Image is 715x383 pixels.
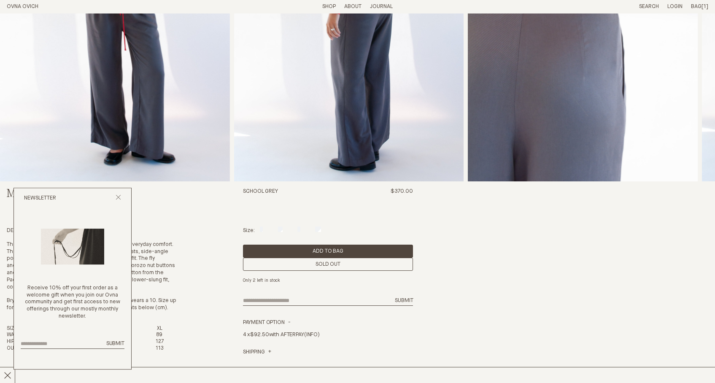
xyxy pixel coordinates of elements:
[243,188,278,221] h3: School Grey
[7,4,38,9] a: Home
[21,285,124,320] p: Receive 10% off your first order as a welcome gift when you join our Ovna community and get first...
[395,298,413,303] span: Submit
[243,326,413,349] div: 4 x with AFTERPAY
[304,332,320,337] a: (INFO)
[370,4,393,9] a: Journal
[702,4,708,9] span: [1]
[106,341,124,346] span: Submit
[116,194,121,202] button: Close popup
[691,4,702,9] span: Bag
[7,227,177,235] h4: Details
[315,228,321,233] label: XL
[7,339,52,345] th: HIP
[297,228,300,233] label: L
[278,228,283,233] label: M
[142,332,177,339] td: 89
[667,4,683,9] a: Login
[142,339,177,345] td: 127
[7,326,52,332] th: SIZE
[7,241,177,291] p: The Me Trouser is a timeless blend of formal and everyday comfort. Thoughtful design details incl...
[639,4,659,9] a: Search
[24,195,56,202] h2: Newsletter
[142,345,177,352] td: 113
[322,4,336,9] a: Shop
[7,345,52,352] th: OUTLEG LENGTH
[391,189,413,194] span: $370.00
[243,349,271,356] a: Shipping
[243,227,255,235] p: Size:
[395,297,413,305] button: Submit
[344,3,362,11] summary: About
[7,298,176,310] span: Bryher is 178cm tall, wearing a size M, and usually wears a 10. Size up for a lower-waisted fit—s...
[250,332,269,337] span: $92.50
[243,319,291,326] summary: Payment Option
[106,340,124,348] button: Submit
[142,326,177,332] th: XL
[7,188,177,200] h2: Me Trouser
[7,332,52,339] th: WAISTBAND
[243,278,280,283] em: Only 2 left in stock
[243,258,413,271] div: Enquire
[243,245,413,258] button: Add product to cart
[260,228,263,233] label: S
